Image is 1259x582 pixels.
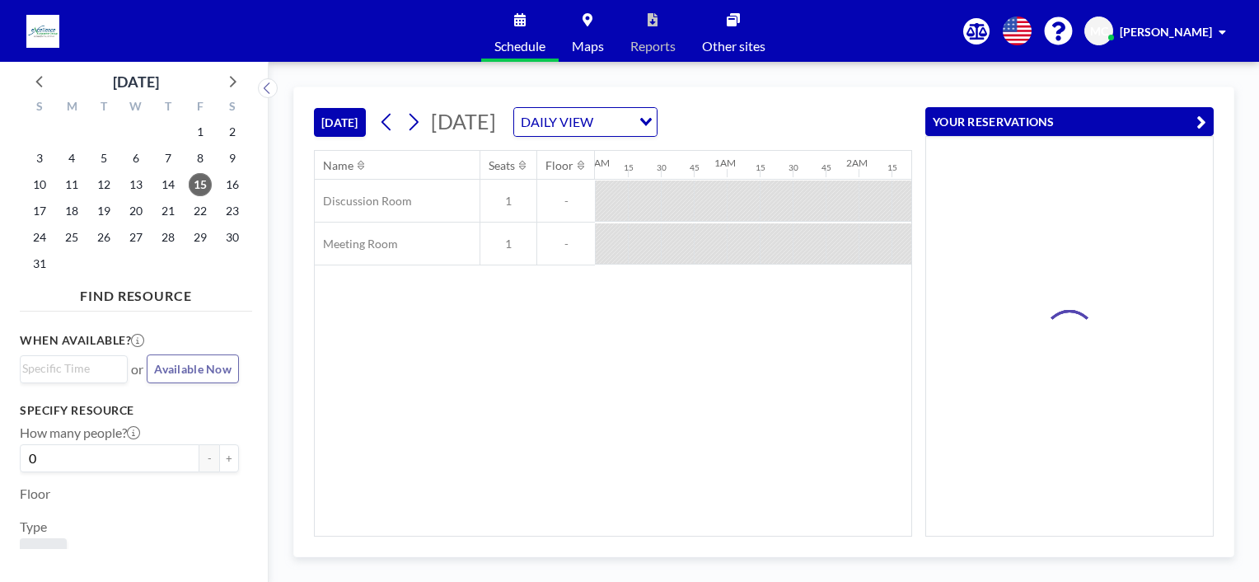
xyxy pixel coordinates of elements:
div: Floor [545,158,573,173]
div: 30 [657,162,667,173]
input: Search for option [598,111,629,133]
span: Monday, August 25, 2025 [60,226,83,249]
span: Saturday, August 2, 2025 [221,120,244,143]
span: - [537,237,595,251]
span: Monday, August 18, 2025 [60,199,83,223]
span: Thursday, August 21, 2025 [157,199,180,223]
span: Thursday, August 28, 2025 [157,226,180,249]
span: [PERSON_NAME] [1120,25,1212,39]
span: Wednesday, August 6, 2025 [124,147,147,170]
span: Available Now [154,362,232,376]
div: 45 [690,162,700,173]
div: F [184,97,216,119]
div: Search for option [514,108,657,136]
span: Wednesday, August 20, 2025 [124,199,147,223]
h3: Specify resource [20,403,239,418]
div: S [216,97,248,119]
span: Discussion Room [315,194,412,209]
button: Available Now [147,354,239,383]
span: Sunday, August 3, 2025 [28,147,51,170]
span: Friday, August 15, 2025 [189,173,212,196]
span: Friday, August 8, 2025 [189,147,212,170]
span: Sunday, August 17, 2025 [28,199,51,223]
div: 30 [789,162,798,173]
button: - [199,444,219,472]
div: M [56,97,88,119]
div: 45 [821,162,831,173]
h4: FIND RESOURCE [20,281,252,304]
span: Saturday, August 30, 2025 [221,226,244,249]
span: or [131,361,143,378]
span: Thursday, August 7, 2025 [157,147,180,170]
span: Schedule [494,40,545,53]
span: Saturday, August 23, 2025 [221,199,244,223]
div: 2AM [846,157,868,169]
span: - [537,194,595,209]
button: [DATE] [314,108,366,137]
span: 1 [480,237,536,251]
input: Search for option [22,359,118,378]
div: T [152,97,184,119]
span: Monday, August 4, 2025 [60,147,83,170]
label: Floor [20,486,50,502]
button: + [219,444,239,472]
span: Other sites [702,40,765,53]
span: Reports [630,40,676,53]
div: Search for option [21,356,127,381]
img: organization-logo [26,15,59,48]
span: Sunday, August 10, 2025 [28,173,51,196]
span: Meeting Room [315,237,398,251]
div: 15 [756,162,765,173]
span: Saturday, August 16, 2025 [221,173,244,196]
span: Sunday, August 31, 2025 [28,252,51,275]
span: Saturday, August 9, 2025 [221,147,244,170]
label: How many people? [20,425,140,441]
div: 12AM [583,157,610,169]
button: YOUR RESERVATIONS [925,107,1214,136]
div: [DATE] [113,70,159,93]
div: 15 [624,162,634,173]
span: Monday, August 11, 2025 [60,173,83,196]
div: 15 [887,162,897,173]
span: Tuesday, August 5, 2025 [92,147,115,170]
span: MC [1090,24,1108,39]
span: Friday, August 1, 2025 [189,120,212,143]
div: 1AM [714,157,736,169]
span: Sunday, August 24, 2025 [28,226,51,249]
div: Seats [489,158,515,173]
div: W [120,97,152,119]
span: Thursday, August 14, 2025 [157,173,180,196]
span: 1 [480,194,536,209]
span: DAILY VIEW [517,111,597,133]
span: Friday, August 29, 2025 [189,226,212,249]
div: T [88,97,120,119]
span: Wednesday, August 27, 2025 [124,226,147,249]
div: Name [323,158,353,173]
span: [DATE] [431,109,496,134]
span: Maps [572,40,604,53]
span: Room [26,545,60,561]
span: Tuesday, August 12, 2025 [92,173,115,196]
div: S [24,97,56,119]
span: Tuesday, August 19, 2025 [92,199,115,223]
label: Type [20,519,47,535]
span: Friday, August 22, 2025 [189,199,212,223]
span: Wednesday, August 13, 2025 [124,173,147,196]
span: Tuesday, August 26, 2025 [92,226,115,249]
